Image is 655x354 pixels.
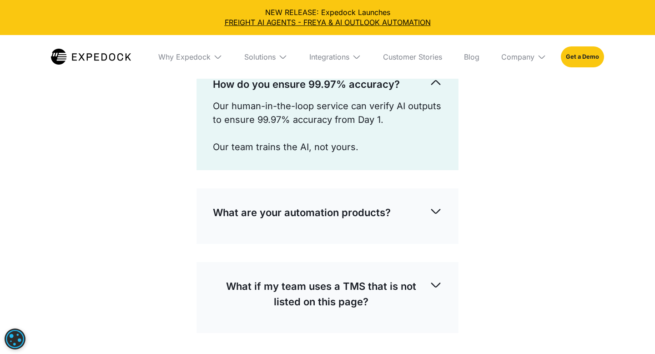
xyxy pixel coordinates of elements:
[213,140,442,154] p: Our team trains the AI, not yours.
[309,52,349,61] div: Integrations
[158,52,211,61] div: Why Expedock
[7,7,648,28] div: NEW RELEASE: Expedock Launches
[561,46,604,67] a: Get a Demo
[376,35,449,79] a: Customer Stories
[7,17,648,27] a: FREIGHT AI AGENTS - FREYA & AI OUTLOOK AUTOMATION
[213,126,442,140] p: ‍
[213,76,400,92] p: How do you ensure 99.97% accuracy?
[237,35,295,79] div: Solutions
[501,52,534,61] div: Company
[457,35,487,79] a: Blog
[302,35,368,79] div: Integrations
[151,35,230,79] div: Why Expedock
[213,99,442,126] p: Our human-in-the-loop service can verify AI outputs to ensure 99.97% accuracy from Day 1.
[499,256,655,354] iframe: Chat Widget
[213,278,429,309] p: What if my team uses a TMS that is not listed on this page?
[494,35,554,79] div: Company
[244,52,276,61] div: Solutions
[213,205,391,220] p: What are your automation products?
